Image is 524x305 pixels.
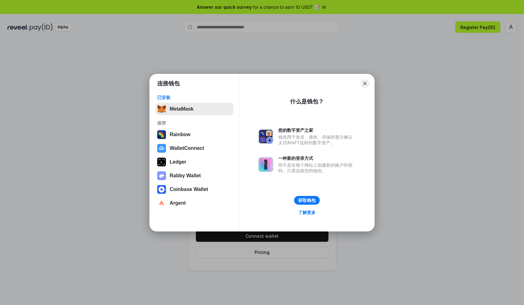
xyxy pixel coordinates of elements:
[361,79,369,88] button: Close
[155,128,234,141] button: Rainbow
[157,185,166,194] img: svg+xml,%3Csvg%20width%3D%2228%22%20height%3D%2228%22%20viewBox%3D%220%200%2028%2028%22%20fill%3D...
[157,105,166,113] img: svg+xml,%3Csvg%20fill%3D%22none%22%20height%3D%2233%22%20viewBox%3D%220%200%2035%2033%22%20width%...
[278,134,356,145] div: 钱包用于发送、接收、存储和显示像以太坊和NFT这样的数字资产。
[155,183,234,196] button: Coinbase Wallet
[278,127,356,133] div: 您的数字资产之家
[157,171,166,180] img: svg+xml,%3Csvg%20xmlns%3D%22http%3A%2F%2Fwww.w3.org%2F2000%2Fsvg%22%20fill%3D%22none%22%20viewBox...
[155,156,234,168] button: Ledger
[157,199,166,207] img: svg+xml,%3Csvg%20width%3D%2228%22%20height%3D%2228%22%20viewBox%3D%220%200%2028%2028%22%20fill%3D...
[155,197,234,209] button: Argent
[155,169,234,182] button: Rabby Wallet
[170,187,208,192] div: Coinbase Wallet
[170,200,186,206] div: Argent
[170,132,191,137] div: Rainbow
[157,95,232,100] div: 已安装
[157,120,232,126] div: 推荐
[298,198,316,203] div: 获取钱包
[258,129,273,144] img: svg+xml,%3Csvg%20xmlns%3D%22http%3A%2F%2Fwww.w3.org%2F2000%2Fsvg%22%20fill%3D%22none%22%20viewBox...
[278,155,356,161] div: 一种新的登录方式
[157,158,166,166] img: svg+xml,%3Csvg%20xmlns%3D%22http%3A%2F%2Fwww.w3.org%2F2000%2Fsvg%22%20width%3D%2228%22%20height%3...
[294,208,319,217] a: 了解更多
[170,173,201,179] div: Rabby Wallet
[294,196,320,205] button: 获取钱包
[157,144,166,153] img: svg+xml,%3Csvg%20width%3D%2228%22%20height%3D%2228%22%20viewBox%3D%220%200%2028%2028%22%20fill%3D...
[157,80,180,87] h1: 连接钱包
[157,130,166,139] img: svg+xml,%3Csvg%20width%3D%22120%22%20height%3D%22120%22%20viewBox%3D%220%200%20120%20120%22%20fil...
[298,210,316,215] div: 了解更多
[290,98,324,105] div: 什么是钱包？
[278,162,356,174] div: 而不是在每个网站上创建新的账户和密码，只需连接您的钱包。
[170,159,186,165] div: Ledger
[155,103,234,115] button: MetaMask
[258,157,273,172] img: svg+xml,%3Csvg%20xmlns%3D%22http%3A%2F%2Fwww.w3.org%2F2000%2Fsvg%22%20fill%3D%22none%22%20viewBox...
[170,106,193,112] div: MetaMask
[170,145,204,151] div: WalletConnect
[155,142,234,155] button: WalletConnect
